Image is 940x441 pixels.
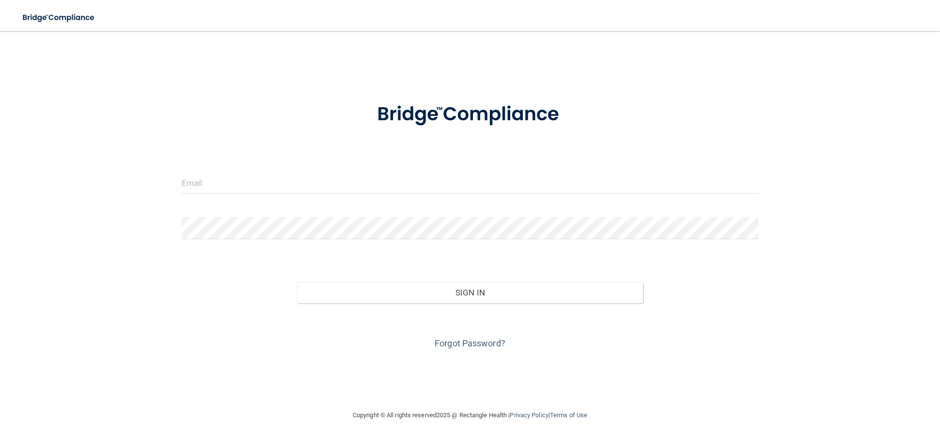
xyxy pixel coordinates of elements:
[550,411,587,419] a: Terms of Use
[182,172,758,194] input: Email
[435,338,505,348] a: Forgot Password?
[357,89,583,140] img: bridge_compliance_login_screen.278c3ca4.svg
[297,282,643,303] button: Sign In
[15,8,104,28] img: bridge_compliance_login_screen.278c3ca4.svg
[293,400,647,431] div: Copyright © All rights reserved 2025 @ Rectangle Health | |
[510,411,548,419] a: Privacy Policy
